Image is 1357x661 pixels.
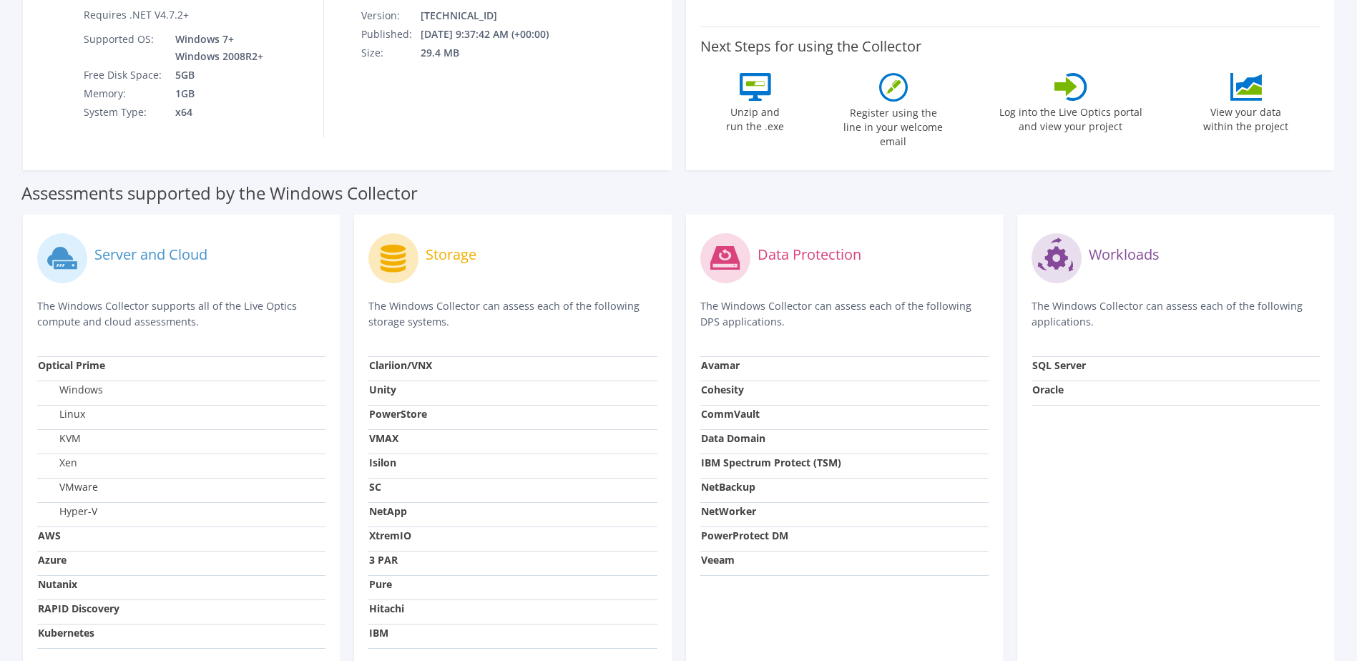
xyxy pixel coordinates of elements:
[361,44,420,62] td: Size:
[37,298,325,330] p: The Windows Collector supports all of the Live Optics compute and cloud assessments.
[1032,298,1320,330] p: The Windows Collector can assess each of the following applications.
[1032,383,1064,396] strong: Oracle
[38,383,103,397] label: Windows
[701,480,755,494] strong: NetBackup
[758,248,861,262] label: Data Protection
[94,248,207,262] label: Server and Cloud
[369,602,404,615] strong: Hitachi
[38,553,67,567] strong: Azure
[21,186,418,200] label: Assessments supported by the Windows Collector
[369,529,411,542] strong: XtremIO
[38,529,61,542] strong: AWS
[420,44,568,62] td: 29.4 MB
[840,102,947,149] label: Register using the line in your welcome email
[369,553,398,567] strong: 3 PAR
[369,456,396,469] strong: Isilon
[38,504,97,519] label: Hyper-V
[1195,101,1298,134] label: View your data within the project
[83,30,165,66] td: Supported OS:
[369,383,396,396] strong: Unity
[368,298,657,330] p: The Windows Collector can assess each of the following storage systems.
[369,577,392,591] strong: Pure
[420,25,568,44] td: [DATE] 9:37:42 AM (+00:00)
[700,298,989,330] p: The Windows Collector can assess each of the following DPS applications.
[38,602,119,615] strong: RAPID Discovery
[701,529,788,542] strong: PowerProtect DM
[999,101,1143,134] label: Log into the Live Optics portal and view your project
[83,84,165,103] td: Memory:
[38,626,94,640] strong: Kubernetes
[701,504,756,518] strong: NetWorker
[701,431,765,445] strong: Data Domain
[361,6,420,25] td: Version:
[38,407,85,421] label: Linux
[1032,358,1086,372] strong: SQL Server
[369,407,427,421] strong: PowerStore
[165,103,266,122] td: x64
[165,30,266,66] td: Windows 7+ Windows 2008R2+
[361,25,420,44] td: Published:
[84,8,189,22] label: Requires .NET V4.7.2+
[701,456,841,469] strong: IBM Spectrum Protect (TSM)
[38,577,77,591] strong: Nutanix
[38,456,77,470] label: Xen
[701,553,735,567] strong: Veeam
[83,66,165,84] td: Free Disk Space:
[722,101,788,134] label: Unzip and run the .exe
[369,358,432,372] strong: Clariion/VNX
[420,6,568,25] td: [TECHNICAL_ID]
[701,407,760,421] strong: CommVault
[701,383,744,396] strong: Cohesity
[38,431,81,446] label: KVM
[38,358,105,372] strong: Optical Prime
[369,431,398,445] strong: VMAX
[369,626,388,640] strong: IBM
[165,84,266,103] td: 1GB
[1089,248,1160,262] label: Workloads
[701,358,740,372] strong: Avamar
[83,103,165,122] td: System Type:
[38,480,98,494] label: VMware
[700,38,921,55] label: Next Steps for using the Collector
[369,504,407,518] strong: NetApp
[426,248,476,262] label: Storage
[369,480,381,494] strong: SC
[165,66,266,84] td: 5GB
